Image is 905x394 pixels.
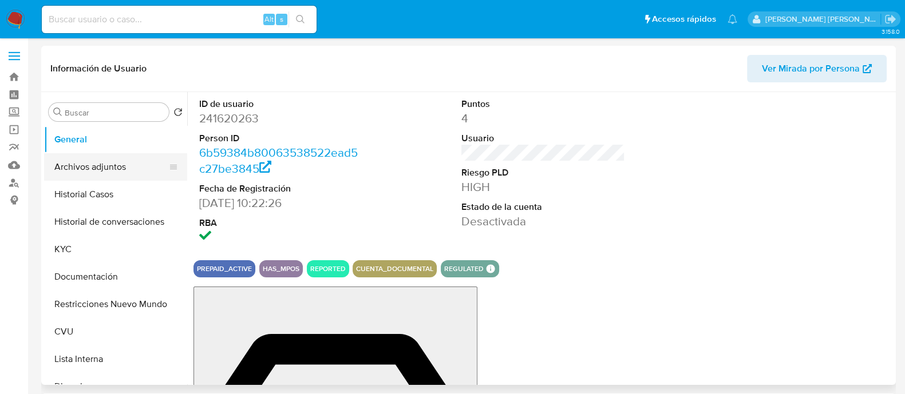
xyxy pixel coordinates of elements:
[44,208,187,236] button: Historial de conversaciones
[199,217,363,229] dt: RBA
[44,153,178,181] button: Archivos adjuntos
[44,345,187,373] button: Lista Interna
[280,14,283,25] span: s
[461,166,625,179] dt: Riesgo PLD
[44,290,187,318] button: Restricciones Nuevo Mundo
[461,179,625,195] dd: HIGH
[199,110,363,126] dd: 241620263
[728,14,737,24] a: Notificaciones
[44,236,187,263] button: KYC
[461,132,625,145] dt: Usuario
[199,182,363,195] dt: Fecha de Registración
[762,55,860,82] span: Ver Mirada por Persona
[199,195,363,211] dd: [DATE] 10:22:26
[42,12,317,27] input: Buscar usuario o caso...
[461,213,625,229] dd: Desactivada
[264,14,274,25] span: Alt
[44,263,187,290] button: Documentación
[765,14,881,25] p: roxana.vasquez@mercadolibre.com
[65,108,164,118] input: Buscar
[173,108,183,120] button: Volver al orden por defecto
[50,63,147,74] h1: Información de Usuario
[199,144,358,177] a: 6b59384b80063538522ead5c27be3845
[44,318,187,345] button: CVU
[199,132,363,145] dt: Person ID
[199,98,363,110] dt: ID de usuario
[461,201,625,213] dt: Estado de la cuenta
[461,110,625,126] dd: 4
[652,13,716,25] span: Accesos rápidos
[747,55,887,82] button: Ver Mirada por Persona
[461,98,625,110] dt: Puntos
[44,126,187,153] button: General
[44,181,187,208] button: Historial Casos
[53,108,62,117] button: Buscar
[289,11,312,27] button: search-icon
[884,13,896,25] a: Salir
